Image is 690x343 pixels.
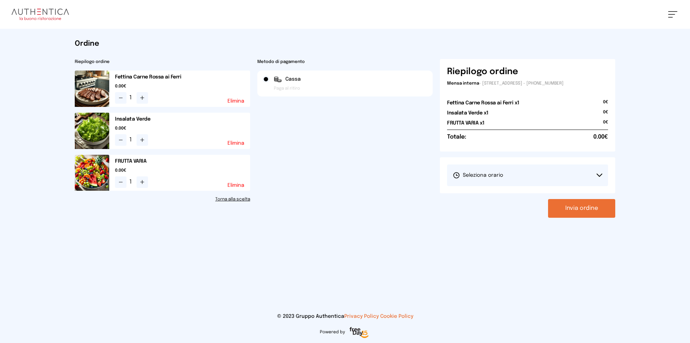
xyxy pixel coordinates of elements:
span: 0.00€ [115,84,250,89]
span: 0.00€ [115,168,250,173]
img: logo-freeday.3e08031.png [348,326,371,340]
p: © 2023 Gruppo Authentica [11,313,678,320]
a: Cookie Policy [380,314,413,319]
button: Elimina [227,183,244,188]
h2: Insalata Verde [115,116,250,123]
img: logo.8f33a47.png [11,9,69,20]
h2: Metodo di pagamento [257,59,433,65]
h2: Insalata Verde x1 [447,109,488,117]
h2: FRUTTA VARIA [115,158,250,165]
span: Seleziona orario [453,172,503,179]
span: 1 [129,136,134,144]
h2: FRUTTA VARIA x1 [447,119,484,127]
span: Mensa interna [447,81,479,86]
span: 0€ [603,99,608,109]
button: Elimina [227,99,244,104]
button: Seleziona orario [447,164,608,186]
h2: Fettina Carne Rossa ai Ferri [115,73,250,81]
a: Torna alla scelta [75,197,250,202]
span: 0.00€ [115,126,250,131]
span: Paga al ritiro [274,86,300,91]
p: - [STREET_ADDRESS] - [PHONE_NUMBER] [447,81,608,86]
a: Privacy Policy [344,314,379,319]
img: media [75,113,109,149]
h2: Riepilogo ordine [75,59,250,65]
img: media [75,71,109,107]
button: Invia ordine [548,199,615,218]
span: 1 [129,94,134,102]
h6: Totale: [447,133,466,141]
h2: Fettina Carne Rossa ai Ferri x1 [447,99,519,107]
img: media [75,155,109,191]
span: 0€ [603,109,608,119]
button: Elimina [227,141,244,146]
span: 0.00€ [593,133,608,141]
span: Cassa [285,76,301,83]
span: 0€ [603,119,608,130]
span: Powered by [320,329,345,335]
h1: Ordine [75,39,615,49]
span: 1 [129,178,134,186]
h6: Riepilogo ordine [447,66,518,78]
